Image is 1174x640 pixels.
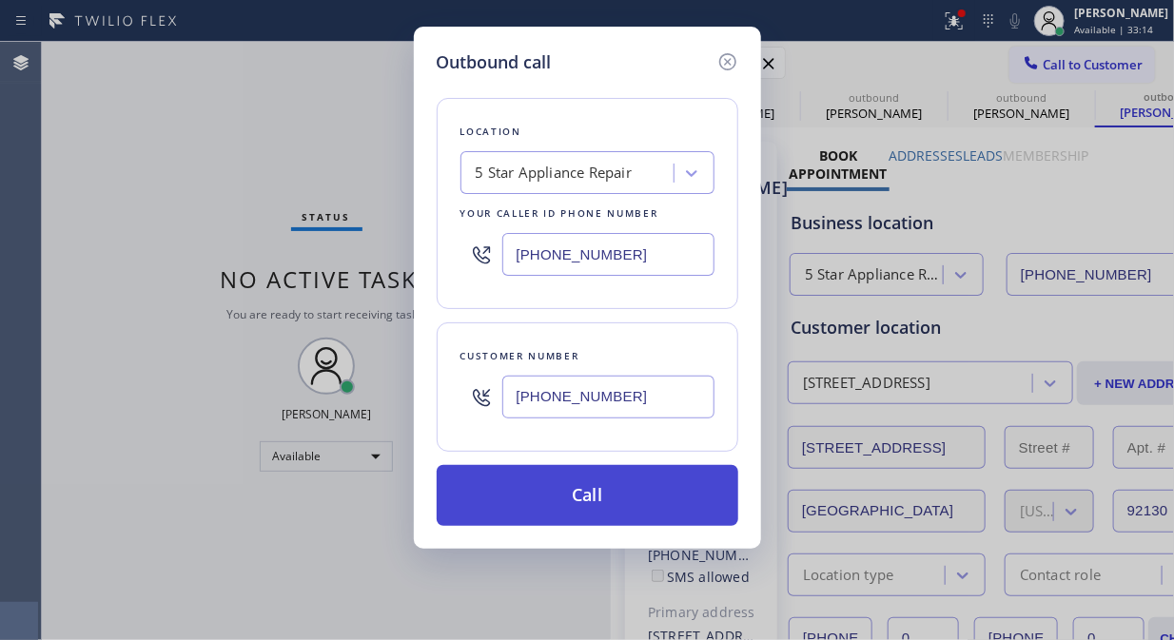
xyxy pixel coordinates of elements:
div: Location [460,122,714,142]
button: Call [437,465,738,526]
div: 5 Star Appliance Repair [476,163,633,184]
div: Customer number [460,346,714,366]
input: (123) 456-7890 [502,376,714,418]
input: (123) 456-7890 [502,233,714,276]
div: Your caller id phone number [460,204,714,223]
